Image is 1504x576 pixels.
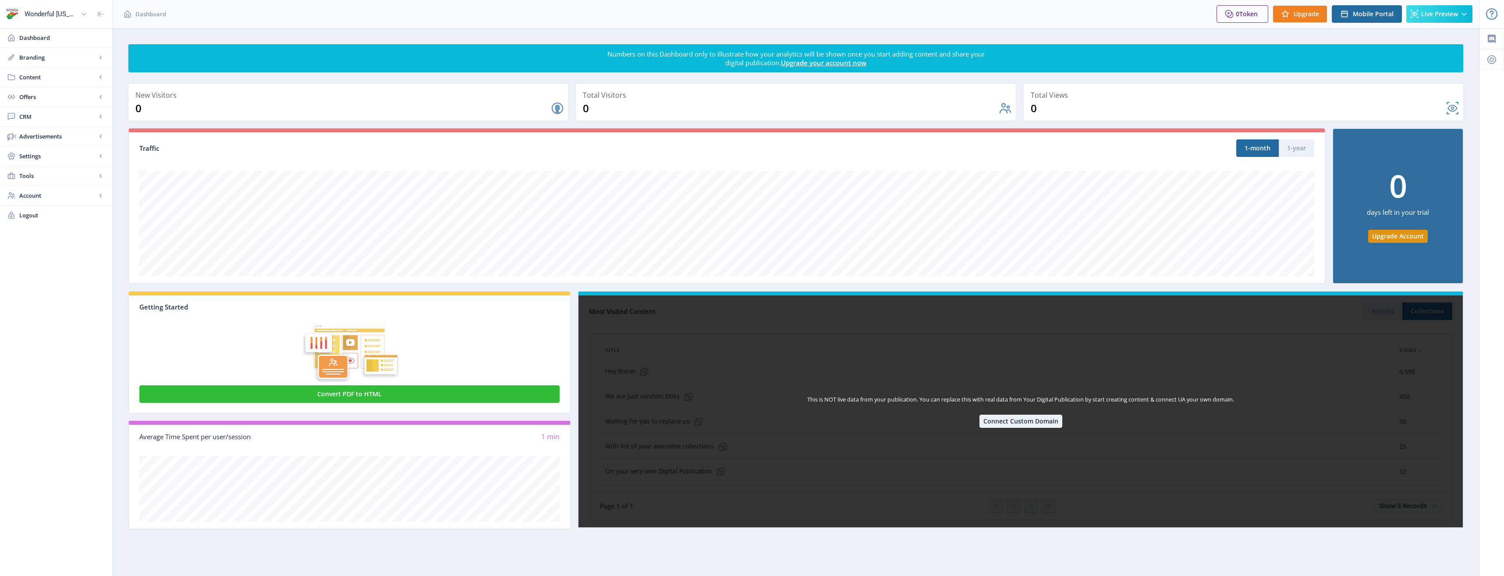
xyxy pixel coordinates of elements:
div: 0 [1031,101,1446,115]
div: This is NOT live data from your publication. You can replace this with real data from Your Digita... [807,395,1234,415]
div: Traffic [139,143,727,153]
span: Dashboard [135,10,166,18]
span: CRM [19,112,96,121]
button: Live Preview [1406,5,1472,23]
div: Total Views [1031,89,1460,101]
span: Content [19,73,96,82]
button: 0Token [1217,5,1268,23]
span: Token [1239,10,1258,18]
a: Upgrade your account now [781,58,866,67]
span: Branding [19,53,96,62]
div: Total Visitors [583,89,1012,101]
img: graphic [139,311,560,384]
button: 1-month [1236,139,1279,157]
span: Dashboard [19,33,105,42]
div: Average Time Spent per user/session [139,432,350,442]
span: Mobile Portal [1353,11,1394,18]
button: Mobile Portal [1332,5,1402,23]
span: Settings [19,152,96,160]
span: Tools [19,171,96,180]
div: 0 [583,101,998,115]
button: Convert PDF to HTML [139,385,560,403]
img: properties.app_icon.jpg [5,7,19,21]
div: 1 min [350,432,560,442]
div: days left in your trial [1367,201,1429,230]
div: 0 [1389,170,1407,201]
span: Advertisements [19,132,96,141]
button: Upgrade Account [1368,230,1428,243]
span: Logout [19,211,105,220]
button: 1-year [1279,139,1314,157]
span: Live Preview [1421,11,1458,18]
div: 0 [135,101,550,115]
div: Wonderful [US_STATE] [25,4,77,24]
span: Upgrade [1294,11,1319,18]
span: Account [19,191,96,200]
div: Numbers on this Dashboard only to illustrate how your analytics will be shown once you start addi... [607,50,985,67]
button: Upgrade [1273,5,1327,23]
div: Getting Started [139,302,560,311]
button: Connect Custom Domain [979,415,1062,428]
div: New Visitors [135,89,564,101]
span: Offers [19,92,96,101]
